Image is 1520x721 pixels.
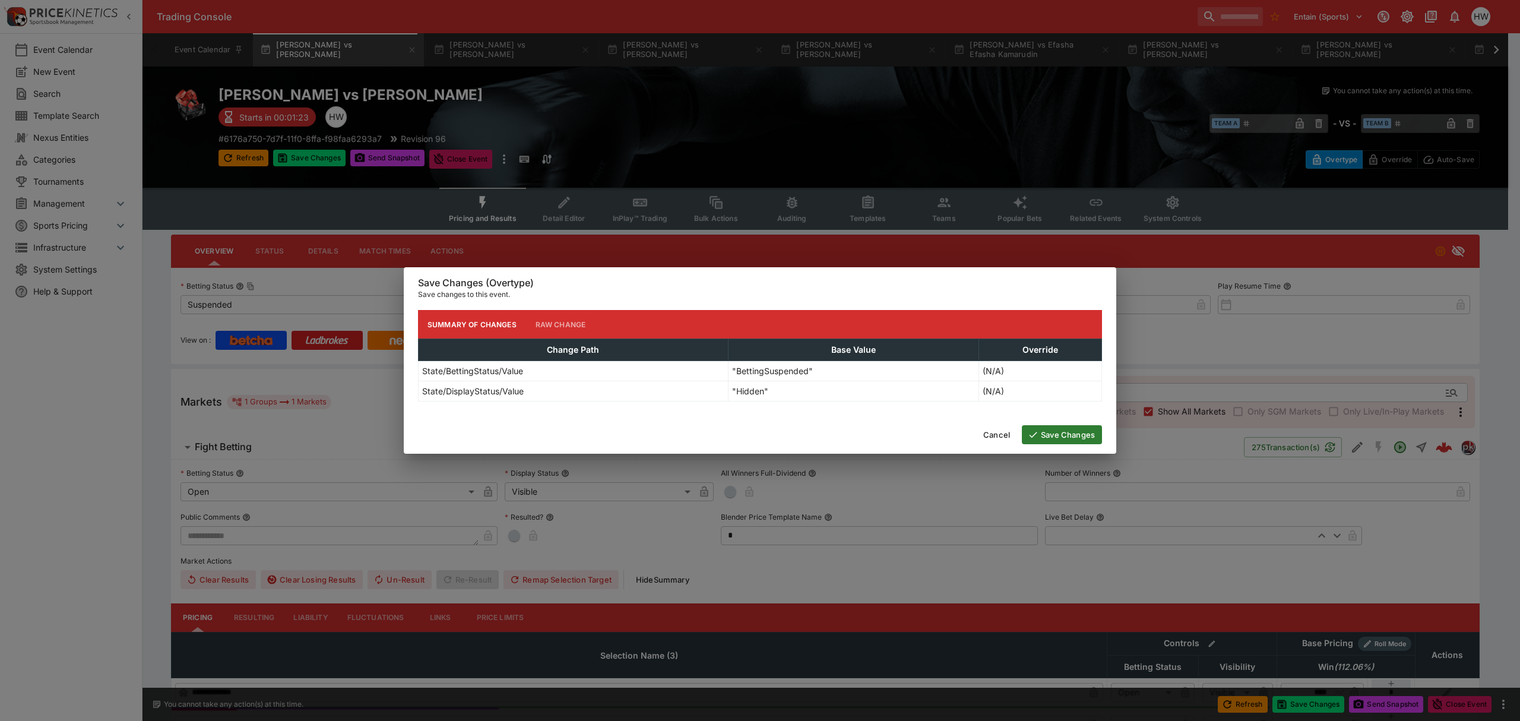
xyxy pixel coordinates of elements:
th: Override [979,339,1102,361]
th: Change Path [419,339,729,361]
td: "Hidden" [728,381,978,401]
h6: Save Changes (Overtype) [418,277,1102,289]
p: State/BettingStatus/Value [422,365,523,377]
button: Raw Change [526,310,596,339]
th: Base Value [728,339,978,361]
td: "BettingSuspended" [728,361,978,381]
button: Cancel [976,425,1017,444]
button: Save Changes [1022,425,1102,444]
button: Summary of Changes [418,310,526,339]
p: Save changes to this event. [418,289,1102,301]
td: (N/A) [979,381,1102,401]
td: (N/A) [979,361,1102,381]
p: State/DisplayStatus/Value [422,385,524,397]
